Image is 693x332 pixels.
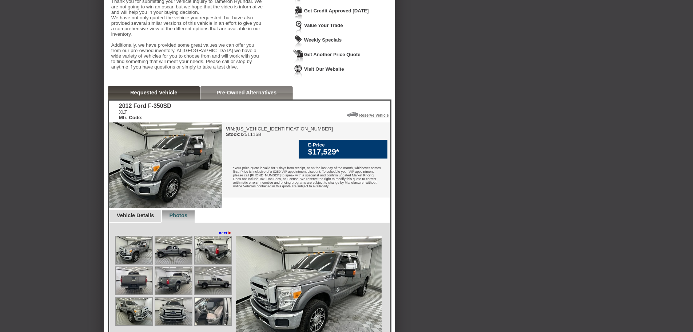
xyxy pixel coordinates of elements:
img: Image.aspx [155,267,192,294]
a: Vehicle Details [117,212,154,218]
u: Vehicles contained in this quote are subject to availability [243,184,328,188]
img: Image.aspx [195,237,231,264]
b: VIN: [226,126,236,132]
img: Image.aspx [195,298,231,325]
a: Value Your Trade [304,23,343,28]
img: Icon_ReserveVehicleCar.png [347,112,358,117]
span: ► [228,230,232,235]
a: next► [219,230,232,236]
img: Icon_GetQuote.png [293,50,303,63]
img: Icon_VisitWebsite.png [293,64,303,78]
a: Get Another Price Quote [304,52,361,57]
div: E-Price [308,142,384,148]
img: Image.aspx [155,237,192,264]
img: Image.aspx [195,267,231,294]
b: Stock: [226,132,241,137]
div: $17,529* [308,148,384,157]
img: Icon_TradeInAppraisal.png [293,20,303,34]
img: 2012 Ford F-350SD [109,122,222,208]
div: 2012 Ford F-350SD [119,103,171,109]
div: XLT [119,109,171,120]
img: Icon_WeeklySpecials.png [293,35,303,48]
img: Image.aspx [116,267,152,294]
a: Weekly Specials [304,37,342,43]
div: *Your price quote is valid for 1 days from receipt, or on the last day of the month, whichever co... [222,161,390,195]
a: Requested Vehicle [130,90,178,95]
b: Mfr. Code: [119,115,143,120]
img: Image.aspx [155,298,192,325]
img: Image.aspx [116,298,152,325]
a: Photos [169,212,187,218]
a: Get Credit Approved [DATE] [304,8,369,13]
img: Icon_CreditApproval.png [293,6,303,19]
img: Image.aspx [116,237,152,264]
a: Pre-Owned Alternatives [216,90,276,95]
a: Visit Our Website [304,66,344,72]
a: Reserve Vehicle [359,113,389,117]
div: [US_VEHICLE_IDENTIFICATION_NUMBER] I251116B [226,126,333,137]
